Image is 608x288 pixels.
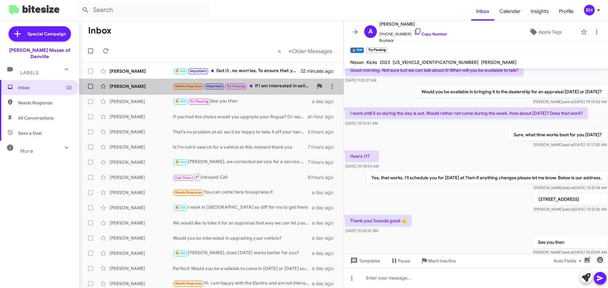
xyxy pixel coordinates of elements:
span: 🔥 Hot [175,160,186,164]
div: [PERSON_NAME], does [DATE] works better for you? [173,249,312,257]
span: All Conversations [18,115,54,121]
span: said at [563,207,574,211]
small: Try Pausing [366,47,387,53]
div: a day ago [312,98,339,105]
div: I work in [GEOGRAPHIC_DATA] so diff for me to get there [173,204,312,211]
div: [PERSON_NAME] [110,113,173,120]
div: 6 hours ago [308,129,339,135]
button: RH [579,5,601,15]
div: Hi. I am happy with the Elantra and am not interested in selling [173,280,312,287]
p: [STREET_ADDRESS] [534,193,607,205]
span: said at [563,185,574,190]
span: [PERSON_NAME] [DATE] 10:10:52 AM [533,99,607,104]
span: Older Messages [292,48,332,55]
span: Labels [20,70,39,76]
p: How's 11? [345,150,379,162]
div: a day ago [312,205,339,211]
p: Thank you! Sounds good 👍 [345,215,412,226]
div: Got it , no worries, To ensure that you receive the experience we strive for; send me a text when... [173,67,301,75]
nav: Page navigation example [274,45,336,58]
span: Needs Response [175,281,202,285]
span: [PERSON_NAME] [DATE] 10:23:49 AM [533,250,607,254]
div: [PERSON_NAME] [110,205,173,211]
div: [PERSON_NAME] [110,144,173,150]
a: Special Campaign [9,26,71,41]
p: Yes, that works. I'll schedule you for [DATE] at 11am if anything changes please let me know. Bel... [366,172,607,183]
div: See you then [173,98,312,105]
a: Calendar [494,2,526,21]
span: More [20,148,33,154]
button: Auto Fields [548,255,589,267]
div: 7 hours ago [308,144,339,150]
p: Sure, what time works best for you [DATE]? [509,129,607,140]
span: Special Campaign [28,31,66,37]
div: [PERSON_NAME] [110,98,173,105]
div: [PERSON_NAME] [110,68,173,74]
a: Copy Number [414,32,447,36]
button: Pause [385,255,415,267]
div: [PERSON_NAME] [110,220,173,226]
span: « [278,47,281,55]
div: [PERSON_NAME] [110,83,173,89]
div: hi I'm not in search for a vehicle at this moment thank you [173,144,308,150]
span: 🔥 Hot [175,205,186,210]
div: You can come here to appraise it [173,189,312,196]
div: 7 hours ago [308,159,339,165]
p: I work until 5 so during the day is out. Would rather not come during the week. How about [DATE]?... [345,107,588,119]
div: a day ago [312,220,339,226]
button: Previous [274,45,285,58]
span: Buyback [379,37,447,44]
div: 8 hours ago [308,174,339,181]
div: Inbound Call [173,173,308,181]
span: Auto Fields [554,255,584,267]
div: That's no problem at all, we'd be happy to take it off your hands, can you drive it here [DATE]? ... [173,129,308,135]
div: [PERSON_NAME] [110,174,173,181]
button: Mark Inactive [415,255,461,267]
button: Templates [344,255,385,267]
span: Nissan [350,59,364,65]
span: Profile [554,2,579,21]
div: Would you be interested in upgrading your vehicle? [173,235,312,241]
button: Next [285,45,336,58]
span: Insights [526,2,554,21]
div: 32 minutes ago [301,68,339,74]
span: [DATE] 10:22:10 AM [345,228,378,233]
div: [PERSON_NAME] [110,189,173,196]
span: [US_VEHICLE_IDENTIFICATION_NUMBER] [393,59,478,65]
span: [DATE] 10:18:04 AM [345,164,379,169]
span: [PERSON_NAME] [DATE] 10:21:34 AM [534,185,607,190]
span: said at [563,142,574,147]
span: Needs Response [175,190,202,194]
span: Important [206,84,223,88]
span: Mark Inactive [428,255,456,267]
span: [PERSON_NAME] [DATE] 10:17:20 AM [533,142,607,147]
span: [PHONE_NUMBER] [379,28,447,37]
span: 🔥 Hot [175,69,186,73]
input: Search [77,3,210,18]
div: If you had the choice would you upgrade your Rogue? Or would you be looking to get into another m... [173,113,307,120]
span: said at [562,99,573,104]
span: [PERSON_NAME] [DATE] 10:21:36 AM [534,207,607,211]
span: [DATE] 10:16:51 AM [345,121,378,126]
h1: Inbox [88,26,111,36]
span: [DATE] 9:25:37 AM [345,78,376,83]
p: Would you be available in bringing it to the dealership for an appraisal [DATE] or [DATE]? [416,86,607,97]
span: » [288,47,292,55]
div: [PERSON_NAME] [110,235,173,241]
a: Inbox [471,2,494,21]
span: Needs Response [175,84,202,88]
div: a day ago [312,235,339,241]
span: 🔥 Hot [175,251,186,255]
span: Kicks [366,59,377,65]
div: [PERSON_NAME] [110,129,173,135]
span: 🔥 Hot [175,99,186,103]
span: (2) [66,84,72,91]
div: a day ago [312,280,339,287]
p: Good morning. Not sure but we can talk about it! When will you be available to talk? [345,64,523,76]
small: 🔥 Hot [350,47,364,53]
span: Apply Tags [539,26,562,38]
span: Templates [349,255,380,267]
div: [PERSON_NAME] [110,250,173,256]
